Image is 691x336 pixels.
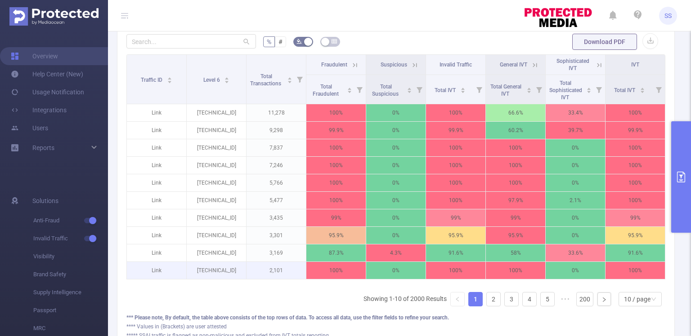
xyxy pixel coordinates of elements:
i: icon: table [332,39,337,44]
i: Filter menu [413,75,426,104]
div: Sort [224,76,229,81]
p: 99.9% [426,122,485,139]
p: [TECHNICAL_ID] [187,139,246,156]
p: 3,301 [247,227,306,244]
img: Protected Media [9,7,99,26]
li: Next 5 Pages [558,292,573,306]
span: Solutions [32,192,58,210]
p: 99.9% [306,122,366,139]
a: Reports [32,139,54,157]
p: 2,101 [247,262,306,279]
span: Anti-Fraud [33,212,108,230]
li: Next Page [597,292,611,306]
span: IVT [631,62,639,68]
p: 100% [426,139,485,156]
p: [TECHNICAL_ID] [187,174,246,191]
i: icon: bg-colors [296,39,302,44]
i: icon: caret-down [347,89,352,92]
p: 2.1% [546,192,605,209]
p: 33.4% [546,104,605,121]
p: 100% [306,104,366,121]
p: 0% [366,174,426,191]
i: icon: caret-up [287,76,292,79]
span: # [278,38,283,45]
div: *** Please note, By default, the table above consists of the top rows of data. To access all data... [126,314,665,322]
p: 0% [546,174,605,191]
span: Fraudulent [321,62,347,68]
span: Brand Safety [33,265,108,283]
p: [TECHNICAL_ID] [187,227,246,244]
p: 100% [486,262,545,279]
span: Total IVT [435,87,457,93]
p: 0% [366,157,426,174]
i: icon: caret-down [527,89,532,92]
i: Filter menu [533,75,545,104]
a: Usage Notification [11,83,84,101]
li: 2 [486,292,501,306]
a: 2 [487,292,500,306]
p: 0% [546,227,605,244]
p: 87.3% [306,244,366,261]
p: 0% [366,104,426,121]
span: General IVT [500,62,527,68]
p: 100% [606,192,665,209]
span: Traffic ID [141,77,164,83]
p: Link [127,157,186,174]
p: 100% [306,262,366,279]
i: icon: caret-up [527,86,532,89]
p: [TECHNICAL_ID] [187,157,246,174]
p: 95.9% [486,227,545,244]
div: Sort [526,86,532,92]
span: Visibility [33,248,108,265]
p: 0% [366,192,426,209]
p: 99% [306,209,366,226]
p: [TECHNICAL_ID] [187,104,246,121]
p: Link [127,192,186,209]
p: 95.9% [306,227,366,244]
span: Level 6 [203,77,221,83]
div: Sort [407,86,412,92]
span: Total Fraudulent [313,84,340,97]
i: icon: caret-down [587,89,592,92]
p: 100% [606,104,665,121]
p: Link [127,139,186,156]
p: 100% [306,139,366,156]
p: 0% [546,209,605,226]
i: icon: caret-down [407,89,412,92]
div: Sort [586,86,592,92]
a: Overview [11,47,58,65]
p: 100% [306,157,366,174]
p: 100% [606,174,665,191]
p: 91.6% [606,244,665,261]
p: Link [127,122,186,139]
p: 3,435 [247,209,306,226]
a: Help Center (New) [11,65,83,83]
p: Link [127,104,186,121]
a: Users [11,119,48,137]
li: 1 [468,292,483,306]
p: [TECHNICAL_ID] [187,122,246,139]
p: 0% [366,122,426,139]
span: Sophisticated IVT [556,58,589,71]
p: 7,837 [247,139,306,156]
p: [TECHNICAL_ID] [187,209,246,226]
p: 4.3% [366,244,426,261]
p: 95.9% [426,227,485,244]
i: icon: caret-down [167,80,172,82]
p: [TECHNICAL_ID] [187,262,246,279]
p: 100% [426,174,485,191]
p: 0% [366,139,426,156]
i: Filter menu [293,55,306,104]
li: 200 [576,292,593,306]
p: 0% [366,227,426,244]
p: Link [127,209,186,226]
p: 97.9% [486,192,545,209]
p: 0% [366,209,426,226]
p: Link [127,227,186,244]
p: 3,169 [247,244,306,261]
a: 3 [505,292,518,306]
i: Filter menu [592,75,605,104]
a: 1 [469,292,482,306]
i: icon: caret-up [167,76,172,79]
span: Supply Intelligence [33,283,108,301]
